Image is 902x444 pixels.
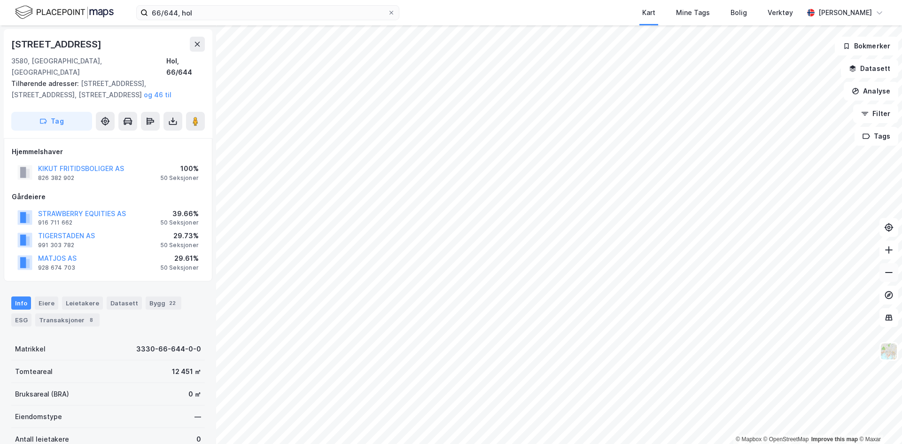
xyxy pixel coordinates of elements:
div: ESG [11,313,31,327]
div: Gårdeiere [12,191,204,203]
div: — [194,411,201,422]
div: 12 451 ㎡ [172,366,201,377]
div: 39.66% [160,208,199,219]
div: 50 Seksjoner [160,174,199,182]
div: 928 674 703 [38,264,75,272]
div: 50 Seksjoner [160,241,199,249]
iframe: Chat Widget [855,399,902,444]
div: Bruksareal (BRA) [15,389,69,400]
div: Info [11,296,31,310]
div: Mine Tags [676,7,710,18]
div: Eiendomstype [15,411,62,422]
div: Kontrollprogram for chat [855,399,902,444]
div: Leietakere [62,296,103,310]
div: [STREET_ADDRESS], [STREET_ADDRESS], [STREET_ADDRESS] [11,78,197,101]
div: 100% [160,163,199,174]
div: Transaksjoner [35,313,100,327]
div: 8 [86,315,96,325]
div: Verktøy [768,7,793,18]
a: Improve this map [811,436,858,443]
div: Matrikkel [15,343,46,355]
div: 3580, [GEOGRAPHIC_DATA], [GEOGRAPHIC_DATA] [11,55,166,78]
span: Tilhørende adresser: [11,79,81,87]
div: 0 ㎡ [188,389,201,400]
div: 22 [167,298,178,308]
a: OpenStreetMap [763,436,809,443]
div: Kart [642,7,655,18]
div: Eiere [35,296,58,310]
div: 916 711 662 [38,219,72,226]
div: 50 Seksjoner [160,219,199,226]
div: Bolig [731,7,747,18]
input: Søk på adresse, matrikkel, gårdeiere, leietakere eller personer [148,6,388,20]
div: 29.73% [160,230,199,241]
img: Z [880,343,898,360]
button: Analyse [844,82,898,101]
img: logo.f888ab2527a4732fd821a326f86c7f29.svg [15,4,114,21]
div: [STREET_ADDRESS] [11,37,103,52]
button: Tags [855,127,898,146]
div: 826 382 902 [38,174,74,182]
div: 991 303 782 [38,241,74,249]
div: Hjemmelshaver [12,146,204,157]
button: Bokmerker [835,37,898,55]
div: Datasett [107,296,142,310]
div: Hol, 66/644 [166,55,205,78]
div: [PERSON_NAME] [818,7,872,18]
div: 3330-66-644-0-0 [136,343,201,355]
div: Tomteareal [15,366,53,377]
div: Bygg [146,296,181,310]
button: Datasett [841,59,898,78]
a: Mapbox [736,436,762,443]
div: 29.61% [160,253,199,264]
button: Tag [11,112,92,131]
button: Filter [853,104,898,123]
div: 50 Seksjoner [160,264,199,272]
